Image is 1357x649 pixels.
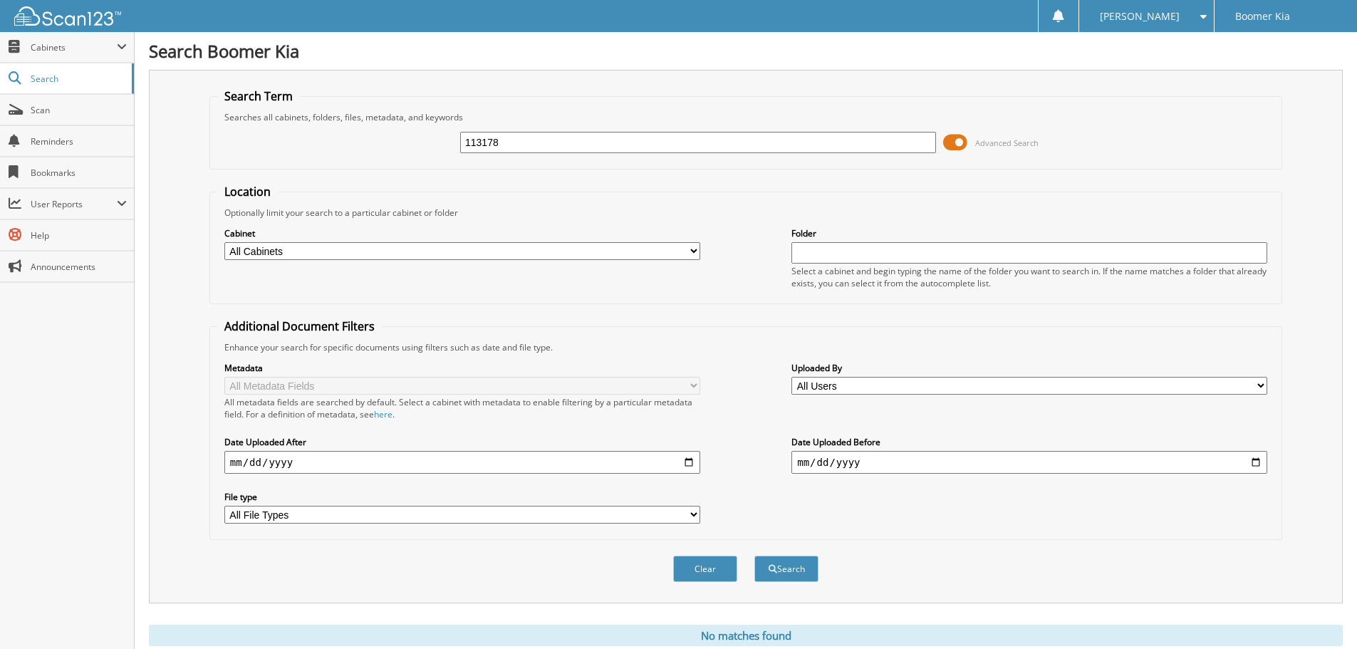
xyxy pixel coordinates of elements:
[673,556,737,582] button: Clear
[31,73,125,85] span: Search
[1100,12,1180,21] span: [PERSON_NAME]
[31,104,127,116] span: Scan
[975,137,1039,148] span: Advanced Search
[1235,12,1290,21] span: Boomer Kia
[791,436,1267,448] label: Date Uploaded Before
[224,436,700,448] label: Date Uploaded After
[217,318,382,334] legend: Additional Document Filters
[31,135,127,147] span: Reminders
[791,265,1267,289] div: Select a cabinet and begin typing the name of the folder you want to search in. If the name match...
[217,207,1274,219] div: Optionally limit your search to a particular cabinet or folder
[31,261,127,273] span: Announcements
[31,167,127,179] span: Bookmarks
[791,227,1267,239] label: Folder
[14,6,121,26] img: scan123-logo-white.svg
[31,41,117,53] span: Cabinets
[31,198,117,210] span: User Reports
[791,451,1267,474] input: end
[217,111,1274,123] div: Searches all cabinets, folders, files, metadata, and keywords
[31,229,127,242] span: Help
[754,556,818,582] button: Search
[374,408,392,420] a: here
[791,362,1267,374] label: Uploaded By
[224,227,700,239] label: Cabinet
[217,341,1274,353] div: Enhance your search for specific documents using filters such as date and file type.
[224,451,700,474] input: start
[224,396,700,420] div: All metadata fields are searched by default. Select a cabinet with metadata to enable filtering b...
[217,88,300,104] legend: Search Term
[149,625,1343,646] div: No matches found
[224,491,700,503] label: File type
[224,362,700,374] label: Metadata
[217,184,278,199] legend: Location
[149,39,1343,63] h1: Search Boomer Kia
